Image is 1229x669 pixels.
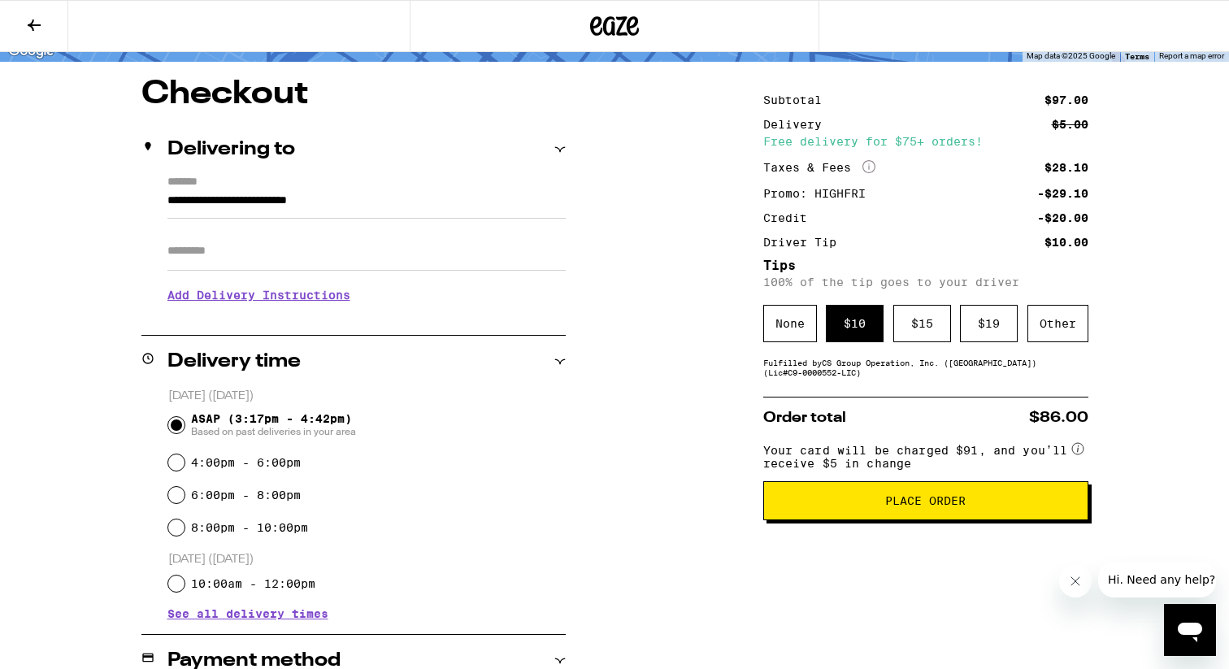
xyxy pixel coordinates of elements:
[763,276,1088,289] p: 100% of the tip goes to your driver
[191,521,308,534] label: 8:00pm - 10:00pm
[1027,51,1115,60] span: Map data ©2025 Google
[167,140,295,159] h2: Delivering to
[167,608,328,619] button: See all delivery times
[191,577,315,590] label: 10:00am - 12:00pm
[763,237,848,248] div: Driver Tip
[191,412,356,438] span: ASAP (3:17pm - 4:42pm)
[1044,237,1088,248] div: $10.00
[191,425,356,438] span: Based on past deliveries in your area
[168,389,566,404] p: [DATE] ([DATE])
[885,495,966,506] span: Place Order
[763,136,1088,147] div: Free delivery for $75+ orders!
[960,305,1018,342] div: $ 19
[893,305,951,342] div: $ 15
[763,212,819,224] div: Credit
[1044,162,1088,173] div: $28.10
[1027,305,1088,342] div: Other
[763,358,1088,377] div: Fulfilled by CS Group Operation, Inc. ([GEOGRAPHIC_DATA]) (Lic# C9-0000552-LIC )
[167,352,301,371] h2: Delivery time
[141,78,566,111] h1: Checkout
[763,305,817,342] div: None
[763,481,1088,520] button: Place Order
[763,259,1088,272] h5: Tips
[167,276,566,314] h3: Add Delivery Instructions
[191,489,301,502] label: 6:00pm - 8:00pm
[167,314,566,327] p: We'll contact you at [PHONE_NUMBER] when we arrive
[826,305,884,342] div: $ 10
[763,411,846,425] span: Order total
[1052,119,1088,130] div: $5.00
[1037,188,1088,199] div: -$29.10
[1098,562,1216,597] iframe: Message from company
[1037,212,1088,224] div: -$20.00
[1029,411,1088,425] span: $86.00
[763,438,1069,470] span: Your card will be charged $91, and you’ll receive $5 in change
[763,119,833,130] div: Delivery
[1044,94,1088,106] div: $97.00
[1164,604,1216,656] iframe: Button to launch messaging window
[1059,565,1092,597] iframe: Close message
[763,94,833,106] div: Subtotal
[1125,51,1149,61] a: Terms
[763,188,877,199] div: Promo: HIGHFRI
[763,160,875,175] div: Taxes & Fees
[191,456,301,469] label: 4:00pm - 6:00pm
[168,552,566,567] p: [DATE] ([DATE])
[1159,51,1224,60] a: Report a map error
